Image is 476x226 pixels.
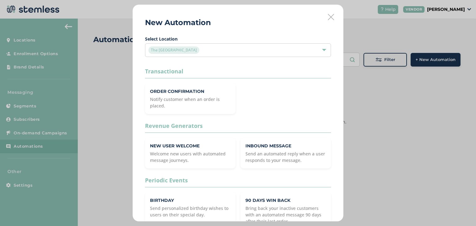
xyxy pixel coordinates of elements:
h2: New Automation [145,17,211,28]
p: 90 Days Win Back [245,197,326,204]
p: Notify customer when an order is placed. [150,96,231,109]
label: Revenue Generators [145,121,331,133]
label: Periodic Events [145,176,331,187]
p: Birthday [150,197,231,204]
p: New User Welcome [150,143,231,149]
label: Transactional [145,67,331,78]
p: Inbound Message [245,143,326,149]
p: Bring back your inactive customers with an automated message 90 days after their last order. [245,205,326,224]
label: Select Location [145,36,331,42]
p: Welcome new users with automated message journeys. [150,150,231,163]
iframe: Chat Widget [445,196,476,226]
p: Send personalized birthday wishes to users on their special day. [150,205,231,218]
span: The [GEOGRAPHIC_DATA] [148,46,199,54]
p: Send an automated reply when a user responds to your message. [245,150,326,163]
p: Order Confirmation [150,88,231,95]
